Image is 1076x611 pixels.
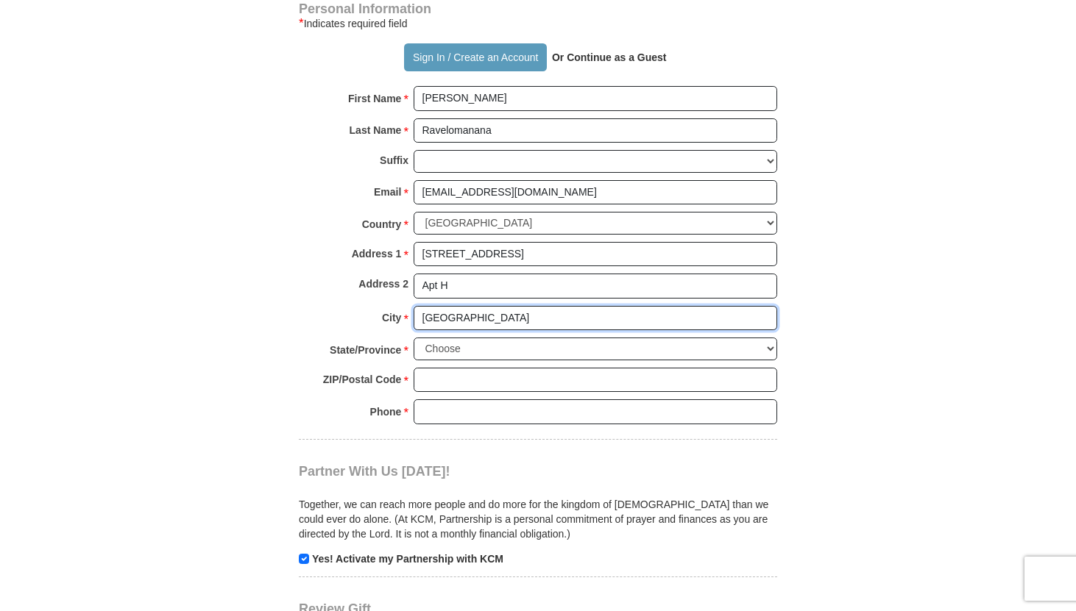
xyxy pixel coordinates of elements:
strong: Address 1 [352,243,402,264]
strong: First Name [348,88,401,109]
button: Sign In / Create an Account [404,43,546,71]
h4: Personal Information [299,3,777,15]
strong: State/Province [330,340,401,360]
strong: Suffix [380,150,408,171]
span: Partner With Us [DATE]! [299,464,450,479]
p: Together, we can reach more people and do more for the kingdom of [DEMOGRAPHIC_DATA] than we coul... [299,497,777,541]
strong: Last Name [350,120,402,140]
strong: Address 2 [358,274,408,294]
div: Indicates required field [299,15,777,32]
strong: Phone [370,401,402,422]
strong: Country [362,214,402,235]
strong: Email [374,182,401,202]
strong: City [382,307,401,328]
strong: Yes! Activate my Partnership with KCM [312,553,503,565]
strong: ZIP/Postal Code [323,369,402,390]
strong: Or Continue as a Guest [552,51,667,63]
